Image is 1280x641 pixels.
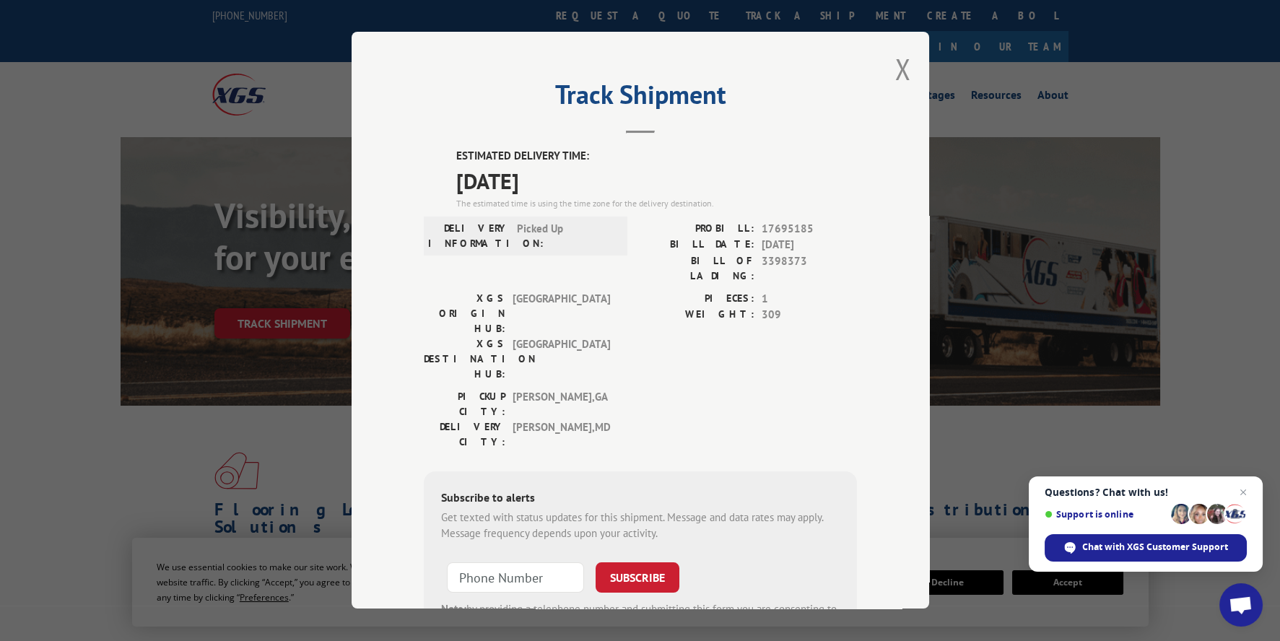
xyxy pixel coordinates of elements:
[424,291,505,336] label: XGS ORIGIN HUB:
[762,291,857,308] span: 1
[513,389,610,419] span: [PERSON_NAME] , GA
[456,197,857,210] div: The estimated time is using the time zone for the delivery destination.
[424,336,505,382] label: XGS DESTINATION HUB:
[1045,487,1247,498] span: Questions? Chat with us!
[762,307,857,323] span: 309
[513,291,610,336] span: [GEOGRAPHIC_DATA]
[640,253,754,284] label: BILL OF LADING:
[456,148,857,165] label: ESTIMATED DELIVERY TIME:
[895,50,911,88] button: Close modal
[513,336,610,382] span: [GEOGRAPHIC_DATA]
[640,237,754,253] label: BILL DATE:
[762,253,857,284] span: 3398373
[1045,534,1247,562] div: Chat with XGS Customer Support
[441,602,466,616] strong: Note:
[762,221,857,237] span: 17695185
[1219,583,1263,627] div: Open chat
[640,291,754,308] label: PIECES:
[441,510,840,542] div: Get texted with status updates for this shipment. Message and data rates may apply. Message frequ...
[640,221,754,237] label: PROBILL:
[424,84,857,112] h2: Track Shipment
[1045,509,1166,520] span: Support is online
[441,489,840,510] div: Subscribe to alerts
[424,419,505,450] label: DELIVERY CITY:
[640,307,754,323] label: WEIGHT:
[517,221,614,251] span: Picked Up
[424,389,505,419] label: PICKUP CITY:
[1235,484,1252,501] span: Close chat
[596,562,679,593] button: SUBSCRIBE
[428,221,510,251] label: DELIVERY INFORMATION:
[513,419,610,450] span: [PERSON_NAME] , MD
[762,237,857,253] span: [DATE]
[447,562,584,593] input: Phone Number
[456,165,857,197] span: [DATE]
[1082,541,1228,554] span: Chat with XGS Customer Support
